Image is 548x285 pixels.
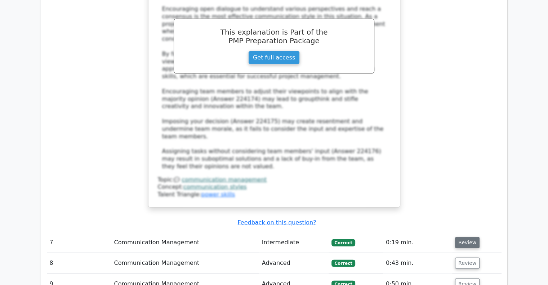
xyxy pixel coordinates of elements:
[237,219,316,226] a: Feedback on this question?
[331,239,355,246] span: Correct
[201,191,235,198] a: power skills
[158,176,391,184] div: Topic:
[331,260,355,267] span: Correct
[162,5,386,170] div: Encouraging open dialogue to understand various perspectives and reach a consensus is the most ef...
[248,51,300,64] a: Get full access
[183,183,247,190] a: communication styles
[455,237,480,248] button: Review
[111,232,259,253] td: Communication Management
[158,183,391,191] div: Concept:
[455,258,480,269] button: Review
[259,253,329,273] td: Advanced
[259,232,329,253] td: Intermediate
[383,232,452,253] td: 0:19 min.
[47,232,111,253] td: 7
[111,253,259,273] td: Communication Management
[158,176,391,199] div: Talent Triangle:
[383,253,452,273] td: 0:43 min.
[182,176,267,183] a: communication management
[47,253,111,273] td: 8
